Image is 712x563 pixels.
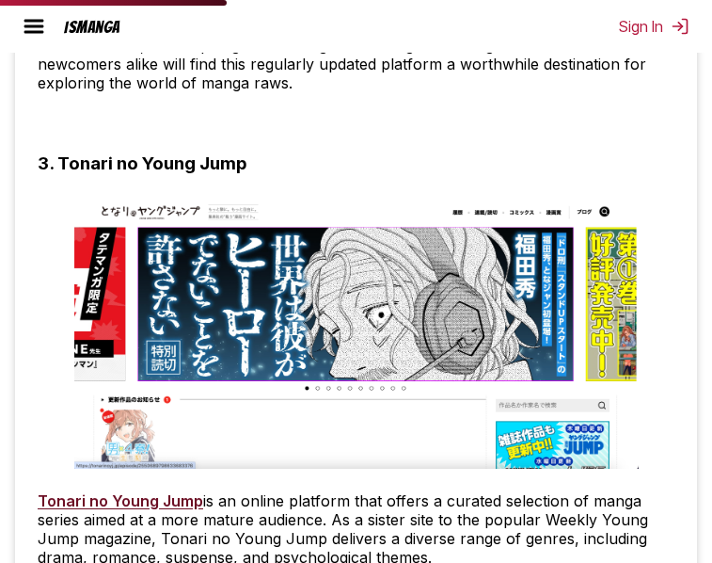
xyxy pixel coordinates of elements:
[619,17,689,36] button: Sign In
[74,197,639,469] img: Tonari no Young Jump
[56,18,154,36] a: IsManga
[64,18,120,36] div: IsManga
[671,17,689,36] img: Sign out
[38,153,247,174] h3: 3. Tonari no Young Jump
[38,491,203,510] a: Tonari no Young Jump
[23,15,45,38] img: hamburger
